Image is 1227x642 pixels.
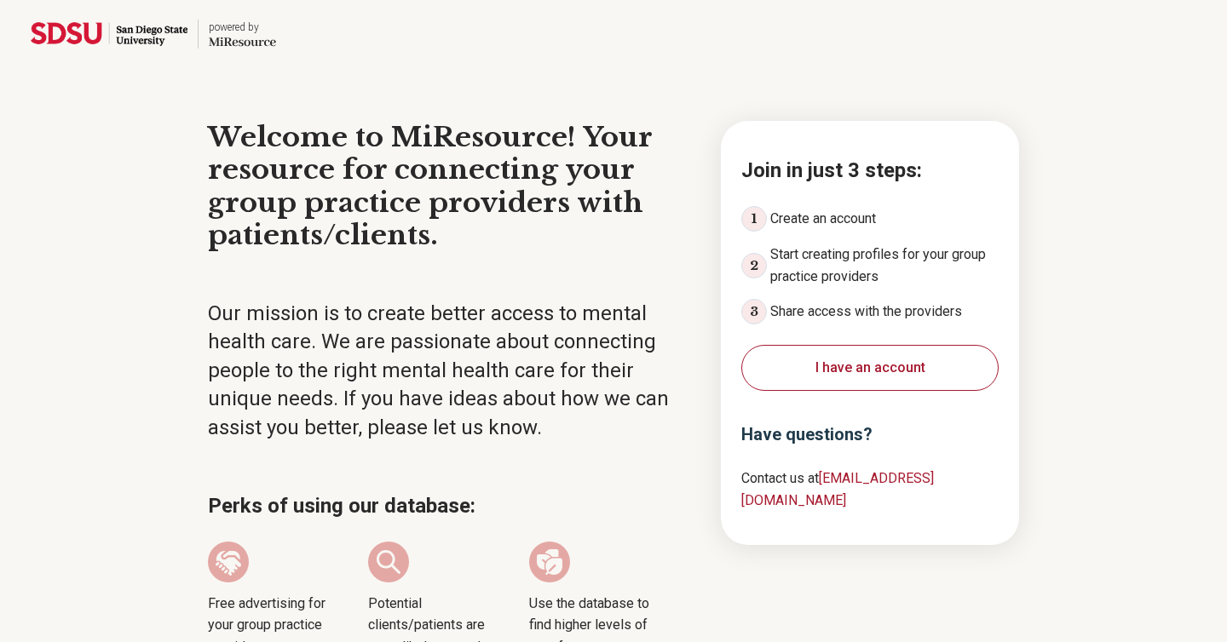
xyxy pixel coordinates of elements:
[741,206,999,232] li: Create an account
[208,490,690,521] h2: Perks of using our database:
[741,467,999,511] p: Contact us at
[209,20,276,35] div: powered by
[741,155,999,186] h2: Join in just 3 steps:
[31,14,276,54] a: San Diego State Universitypowered by
[741,244,999,287] li: Start creating profiles for your group practice providers
[741,470,934,508] a: [EMAIL_ADDRESS][DOMAIN_NAME]
[31,14,187,54] img: San Diego State University
[208,121,690,252] h1: Welcome to MiResource! Your resource for connecting your group practice providers with patients/c...
[741,421,999,447] h3: Have questions?
[741,345,999,391] button: I have an account
[741,299,999,324] li: Share access with the providers
[208,300,690,443] p: Our mission is to create better access to mental health care. We are passionate about connecting ...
